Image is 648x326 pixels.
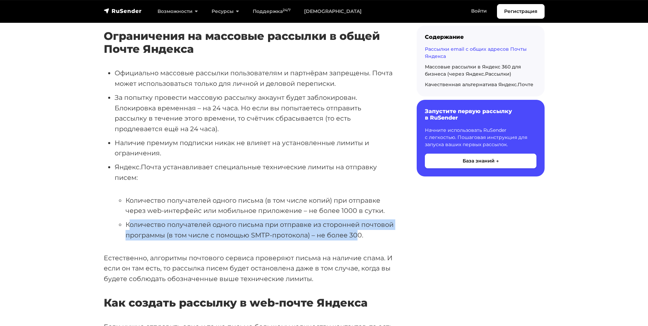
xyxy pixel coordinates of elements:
[104,253,395,284] p: Естественно, алгоритмы почтового сервиса проверяют письма на наличие спама. И если он там есть, т...
[425,34,536,40] div: Содержание
[115,92,395,134] li: За попытку провести массовую рассылку аккаунт будет заблокирован. Блокировка временная – на 24 ча...
[425,46,527,59] a: Рассылки email с общих адресов Почты Яндекса
[425,108,536,121] h6: Запустите первую рассылку в RuSender
[464,4,494,18] a: Войти
[297,4,368,18] a: [DEMOGRAPHIC_DATA]
[497,4,545,19] a: Регистрация
[151,4,205,18] a: Возможности
[115,138,395,158] li: Наличие премиум подписки никак не влияет на установленные лимиты и ограничения.
[126,219,395,240] li: Количество получателей одного письма при отправке из сторонней почтовой программы (в том числе с ...
[425,154,536,168] button: База знаний →
[115,162,395,240] li: Яндекс.Почта устанавливает специальные технические лимиты на отправку писем:
[205,4,246,18] a: Ресурсы
[425,127,536,148] p: Начните использовать RuSender с легкостью. Пошаговая инструкция для запуска ваших первых рассылок.
[425,64,521,77] a: Массовые рассылки в Яндекс 360 для бизнеса (через Яндекс.Рассылки)
[126,195,395,216] li: Количество получателей одного письма (в том числе копий) при отправке через web-интерфейс или моб...
[417,100,545,176] a: Запустите первую рассылку в RuSender Начните использовать RuSender с легкостью. Пошаговая инструк...
[425,81,533,88] a: Качественная альтернатива Яндекс.Почте
[104,7,142,14] img: RuSender
[104,30,395,56] h3: Ограничения на массовые рассылки в общей Почте Яндекса
[246,4,297,18] a: Поддержка24/7
[115,68,395,89] li: Официально массовые рассылки пользователям и партнёрам запрещены. Почта может использоваться толь...
[104,296,395,309] h3: Как создать рассылку в web-почте Яндекса
[283,8,290,12] sup: 24/7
